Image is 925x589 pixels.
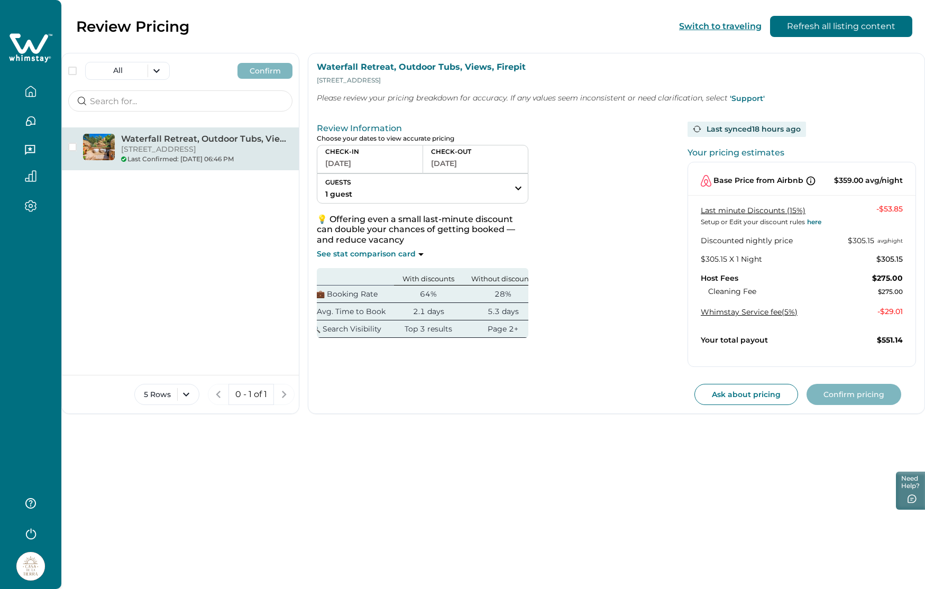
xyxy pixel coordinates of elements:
p: Waterfall Retreat, Outdoor Tubs, Views, Firepit [317,62,916,72]
button: 0 - 1 of 1 [228,384,274,405]
p: Setup or Edit your discount rules [701,217,821,227]
button: checkbox [68,143,77,151]
button: 1 guest [317,187,360,202]
button: GUESTS1 guest [317,174,528,203]
td: 💼 Booking Rate [299,285,394,302]
p: $359.00 avg/night [834,176,903,186]
p: Cleaning Fee [708,287,756,297]
button: next page [273,384,295,405]
p: - $29.01 [877,307,903,317]
button: 5 Rows [134,384,199,405]
p: [STREET_ADDRESS] [121,144,292,155]
p: $275.00 [878,287,903,297]
td: ⏱ Avg. Time to Book [299,302,394,320]
div: Last Confirmed: [DATE] 06:46 PM [121,154,292,164]
td: 2.1 days [394,302,463,320]
p: Waterfall Retreat, Outdoor Tubs, Views, Firepit [121,134,292,144]
p: Choose your dates to view accurate pricing [317,135,666,143]
img: Whimstay Host [16,552,45,581]
p: $275.00 [872,273,903,284]
div: Last synced 18 hours ago [688,122,806,137]
a: Last minute Discounts (15%) [701,206,805,215]
input: Search for... [68,90,292,112]
p: $305.15 [876,254,903,265]
button: [DATE] [431,156,520,171]
p: Please review your pricing breakdown for accuracy. If any values seem inconsistent or need clarif... [317,88,916,109]
p: 💡 Offering even a small last-minute discount can double your chances of getting booked — and redu... [317,214,528,245]
th: With discounts [394,272,463,286]
button: Ask about pricing [694,384,798,405]
p: Base Price from Airbnb [713,176,803,186]
button: Confirm pricing [807,384,901,405]
p: $551.14 [877,335,903,346]
button: Confirm [237,63,292,79]
p: Host Fees [701,273,738,284]
p: Review Pricing [76,17,189,35]
td: 28% [463,285,543,302]
th: Without discounts [463,272,543,286]
button: Switch to traveling [679,21,762,31]
p: 0 - 1 of 1 [235,389,267,400]
span: avg/night [874,236,903,246]
p: $305.15 X 1 Night [701,254,762,265]
p: CHECK-IN [325,148,415,156]
button: Refresh all listing content [770,16,912,37]
p: GUESTS [317,174,360,187]
p: $305.15 [848,236,903,246]
p: - $53.85 [876,204,903,215]
button: [DATE] [325,156,415,171]
p: See stat comparison card [317,249,416,260]
p: Review Information [317,123,666,134]
p: [STREET_ADDRESS] [317,77,916,85]
td: 64% [394,285,463,302]
button: All [85,62,170,80]
button: 'Support' [730,88,765,109]
button: previous page [208,384,229,405]
button: Whimstay Service fee(5%) [701,307,798,317]
img: Waterfall Retreat, Outdoor Tubs, Views, Firepit [83,134,115,160]
td: 🔍 Search Visibility [299,320,394,337]
p: CHECK-OUT [431,148,520,156]
p: Discounted nightly price [701,236,793,246]
a: here [805,218,821,226]
p: Your pricing estimates [688,148,916,162]
td: Top 3 results [394,320,463,337]
p: Your total payout [701,335,768,346]
td: Page 2+ [463,320,543,337]
td: 5.3 days [463,302,543,320]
